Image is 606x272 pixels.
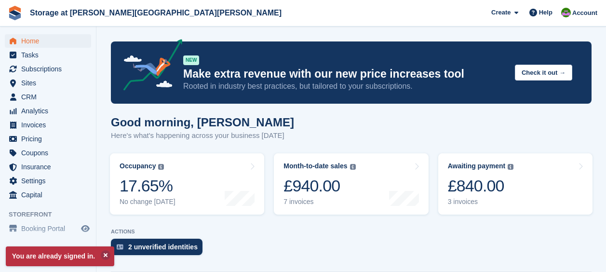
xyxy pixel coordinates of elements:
[5,160,91,174] a: menu
[539,8,552,17] span: Help
[21,132,79,146] span: Pricing
[120,198,175,206] div: No change [DATE]
[183,67,507,81] p: Make extra revenue with our new price increases tool
[283,198,355,206] div: 7 invoices
[5,90,91,104] a: menu
[572,8,597,18] span: Account
[491,8,511,17] span: Create
[128,243,198,251] div: 2 unverified identities
[448,198,514,206] div: 3 invoices
[5,146,91,160] a: menu
[6,246,114,266] p: You are already signed in.
[508,164,513,170] img: icon-info-grey-7440780725fd019a000dd9b08b2336e03edf1995a4989e88bcd33f0948082b44.svg
[21,188,79,202] span: Capital
[111,130,294,141] p: Here's what's happening across your business [DATE]
[283,162,347,170] div: Month-to-date sales
[5,118,91,132] a: menu
[5,76,91,90] a: menu
[448,162,506,170] div: Awaiting payment
[561,8,571,17] img: Mark Spendlove
[5,132,91,146] a: menu
[448,176,514,196] div: £840.00
[21,104,79,118] span: Analytics
[80,223,91,234] a: Preview store
[5,62,91,76] a: menu
[111,229,592,235] p: ACTIONS
[26,5,285,21] a: Storage at [PERSON_NAME][GEOGRAPHIC_DATA][PERSON_NAME]
[21,34,79,48] span: Home
[5,188,91,202] a: menu
[111,239,207,260] a: 2 unverified identities
[5,174,91,188] a: menu
[21,62,79,76] span: Subscriptions
[438,153,593,215] a: Awaiting payment £840.00 3 invoices
[21,146,79,160] span: Coupons
[350,164,356,170] img: icon-info-grey-7440780725fd019a000dd9b08b2336e03edf1995a4989e88bcd33f0948082b44.svg
[120,176,175,196] div: 17.65%
[183,55,199,65] div: NEW
[21,118,79,132] span: Invoices
[5,222,91,235] a: menu
[110,153,264,215] a: Occupancy 17.65% No change [DATE]
[5,104,91,118] a: menu
[21,222,79,235] span: Booking Portal
[120,162,156,170] div: Occupancy
[8,6,22,20] img: stora-icon-8386f47178a22dfd0bd8f6a31ec36ba5ce8667c1dd55bd0f319d3a0aa187defe.svg
[21,48,79,62] span: Tasks
[117,244,123,250] img: verify_identity-adf6edd0f0f0b5bbfe63781bf79b02c33cf7c696d77639b501bdc392416b5a36.svg
[21,160,79,174] span: Insurance
[183,81,507,92] p: Rooted in industry best practices, but tailored to your subscriptions.
[111,116,294,129] h1: Good morning, [PERSON_NAME]
[9,210,96,219] span: Storefront
[274,153,428,215] a: Month-to-date sales £940.00 7 invoices
[5,34,91,48] a: menu
[115,39,183,94] img: price-adjustments-announcement-icon-8257ccfd72463d97f412b2fc003d46551f7dbcb40ab6d574587a9cd5c0d94...
[515,65,572,81] button: Check it out →
[283,176,355,196] div: £940.00
[21,174,79,188] span: Settings
[158,164,164,170] img: icon-info-grey-7440780725fd019a000dd9b08b2336e03edf1995a4989e88bcd33f0948082b44.svg
[21,90,79,104] span: CRM
[5,48,91,62] a: menu
[21,76,79,90] span: Sites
